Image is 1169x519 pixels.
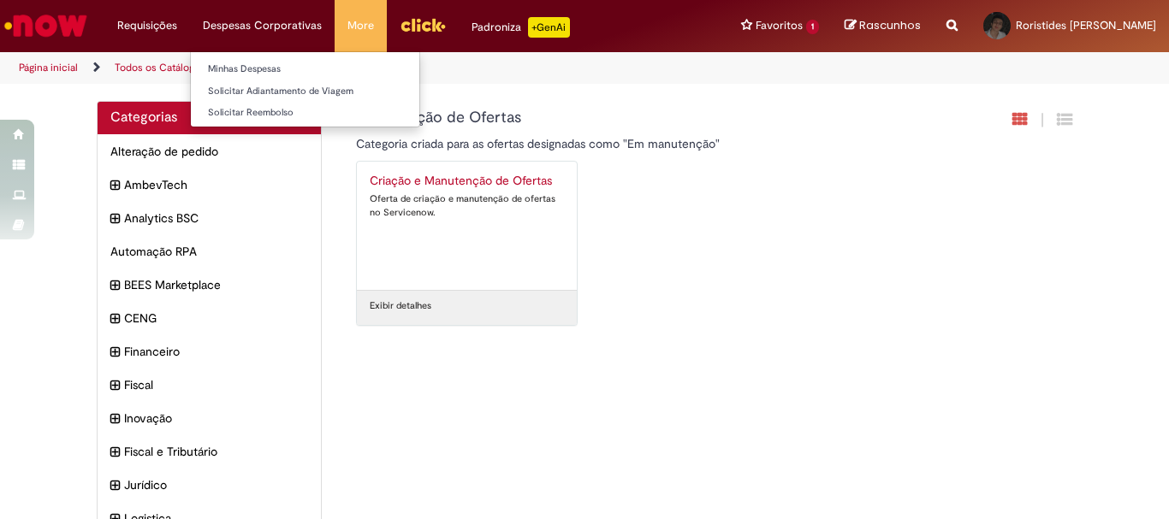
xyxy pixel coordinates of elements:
[117,17,177,34] span: Requisições
[191,82,419,101] a: Solicitar Adiantamento de Viagem
[472,17,570,38] div: Padroniza
[110,209,120,228] i: expandir categoria Analytics BSC
[98,234,321,268] div: Automação RPA
[98,301,321,335] div: expandir categoria CENG CENG
[13,52,767,84] ul: Trilhas de página
[1057,111,1072,127] i: Exibição de grade
[400,12,446,38] img: click_logo_yellow_360x200.png
[357,162,577,290] a: Criação e Manutenção de Ofertas Oferta de criação e manutenção de ofertas no Servicenow.
[98,334,321,369] div: expandir categoria Financeiro Financeiro
[1016,18,1156,32] span: Roristides [PERSON_NAME]
[124,176,308,193] span: AmbevTech
[528,17,570,38] p: +GenAi
[756,17,803,34] span: Favoritos
[110,443,120,462] i: expandir categoria Fiscal e Tributário
[370,192,564,219] div: Oferta de criação e manutenção de ofertas no Servicenow.
[124,443,308,460] span: Fiscal e Tributário
[110,243,308,260] span: Automação RPA
[190,51,420,127] ul: Despesas Corporativas
[115,61,205,74] a: Todos os Catálogos
[98,168,321,202] div: expandir categoria AmbevTech AmbevTech
[110,343,120,362] i: expandir categoria Financeiro
[124,276,308,293] span: BEES Marketplace
[1041,110,1044,130] span: |
[1012,111,1028,127] i: Exibição em cartão
[110,410,120,428] i: expandir categoria Inovação
[110,376,120,395] i: expandir categoria Fiscal
[124,343,308,360] span: Financeiro
[98,201,321,235] div: expandir categoria Analytics BSC Analytics BSC
[124,476,308,493] span: Jurídico
[110,276,120,295] i: expandir categoria BEES Marketplace
[98,401,321,435] div: expandir categoria Inovação Inovação
[19,61,78,74] a: Página inicial
[110,176,120,195] i: expandir categoria AmbevTech
[191,60,419,79] a: Minhas Despesas
[370,299,431,313] a: Exibir detalhes
[124,209,308,227] span: Analytics BSC
[203,17,322,34] span: Despesas Corporativas
[98,268,321,302] div: expandir categoria BEES Marketplace BEES Marketplace
[110,143,308,160] span: Alteração de pedido
[2,9,90,43] img: ServiceNow
[98,468,321,502] div: expandir categoria Jurídico Jurídico
[124,310,308,327] span: CENG
[356,109,887,127] : {"description":"Categoria criada para as ofertas designadas como \"Em manutenção\"","title":"Manu...
[859,17,921,33] span: Rascunhos
[356,135,887,152] p: Categoria criada para as ofertas designadas como "Em manutenção"
[806,20,819,34] span: 1
[124,410,308,427] span: Inovação
[98,134,321,168] div: Alteração de pedido
[98,368,321,402] div: expandir categoria Fiscal Fiscal
[845,18,921,34] a: Rascunhos
[98,434,321,469] div: expandir categoria Fiscal e Tributário Fiscal e Tributário
[370,174,564,188] h2: Criação e Manutenção de Ofertas
[110,310,120,328] i: expandir categoria CENG
[110,110,308,126] h2: Categorias
[110,476,120,495] i: expandir categoria Jurídico
[124,376,308,393] span: Fiscal
[347,17,374,34] span: More
[191,103,419,122] a: Solicitar Reembolso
